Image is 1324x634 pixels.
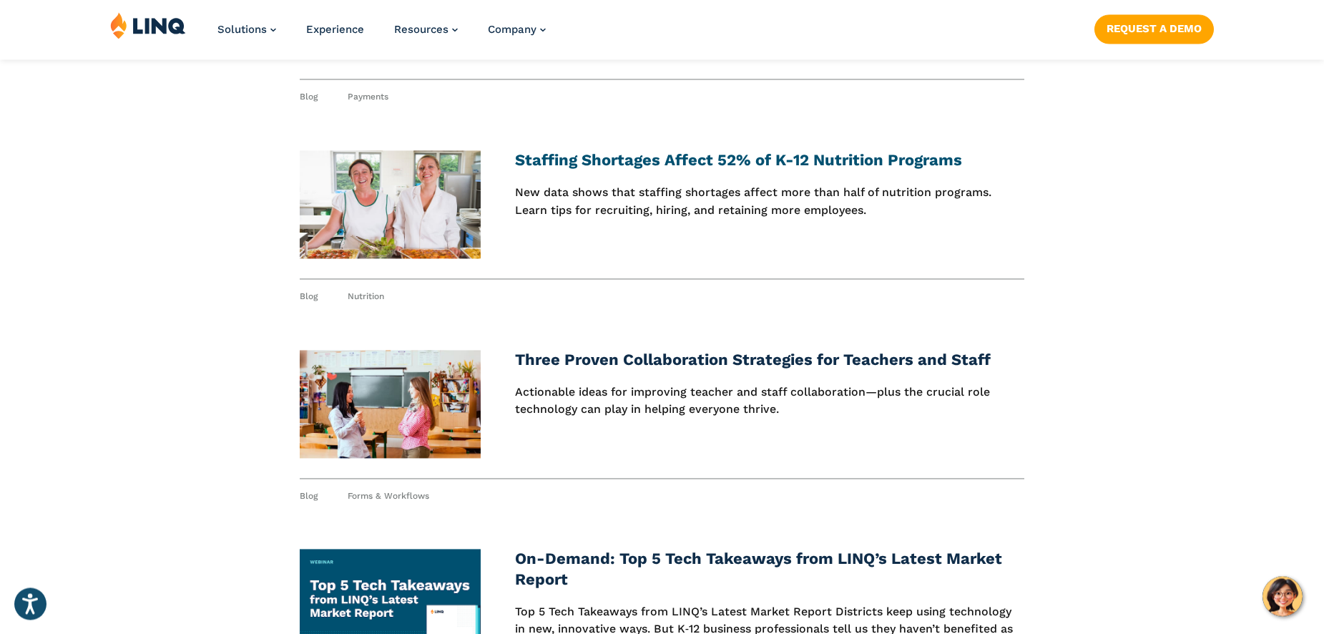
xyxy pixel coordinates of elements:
[217,23,267,36] span: Solutions
[306,23,364,36] a: Experience
[110,11,186,39] img: LINQ | K‑12 Software
[488,23,536,36] span: Company
[515,184,1024,219] p: New data shows that staffing shortages affect more than half of nutrition programs. Learn tips fo...
[1094,11,1214,43] nav: Button Navigation
[1262,576,1303,616] button: Hello, have a question? Let’s chat.
[300,350,481,458] img: Teachers collaborating
[394,23,458,36] a: Resources
[515,384,1024,419] p: Actionable ideas for improving teacher and staff collaboration—plus the crucial role technology c...
[515,351,991,369] a: Three Proven Collaboration Strategies for Teachers and Staff
[515,550,1002,587] a: On-Demand: Top 5 Tech Takeaways from LINQ’s Latest Market Report
[1094,14,1214,43] a: Request a Demo
[300,291,318,303] span: Blog
[300,490,318,502] span: Blog
[515,151,962,169] a: Staffing Shortages Affect 52% of K-12 Nutrition Programs
[217,23,276,36] a: Solutions
[488,23,546,36] a: Company
[300,91,318,103] span: Blog
[394,23,448,36] span: Resources
[217,11,546,59] nav: Primary Navigation
[300,150,481,258] img: Two lunch ladies working in a school cafeteria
